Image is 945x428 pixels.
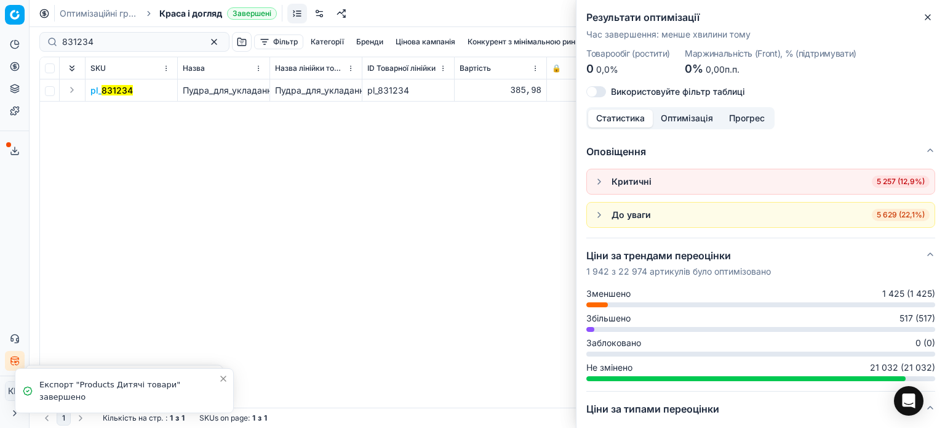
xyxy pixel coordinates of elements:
[653,110,721,127] button: Оптимізація
[586,288,631,300] span: Зменшено
[870,361,935,374] span: 21 032 (21 032)
[103,413,163,423] span: Кількість на стр.
[39,411,88,426] nav: pagination
[254,34,303,49] button: Фільтр
[5,381,25,401] button: КM
[367,84,449,97] div: pl_831234
[159,7,277,20] span: Краса і доглядЗавершені
[39,379,218,403] div: Експорт "Products Дитячі товари" завершено
[596,64,618,75] span: 0,0%
[588,110,653,127] button: Статистика
[899,312,935,325] span: 517 (517)
[275,63,345,73] span: Назва лінійки товарів
[258,413,261,423] strong: з
[102,85,133,95] mark: 831234
[90,84,133,97] button: pl_831234
[227,7,277,20] span: Завершені
[586,169,935,238] div: Оповіщення
[586,238,935,288] button: Ціни за трендами переоцінки1 942 з 22 974 артикулів було оптимізовано
[612,176,652,188] div: Критичні
[586,288,935,391] div: Ціни за трендами переоцінки1 942 з 22 974 артикулів було оптимізовано
[685,62,703,75] span: 0%
[65,83,79,97] button: Expand
[275,84,357,97] div: Пудра_для_укладання_волосся_Uppercut_Deluxe_Styling_Powder_20_г
[183,85,476,95] span: Пудра_для_укладання_волосся_Uppercut_Deluxe_Styling_Powder_20_г
[199,413,250,423] span: SKUs on page :
[183,63,205,73] span: Назва
[463,34,626,49] button: Конкурент з мінімальною ринковою ціною
[460,63,491,73] span: Вартість
[170,413,173,423] strong: 1
[62,36,197,48] input: Пошук по SKU або назві
[264,413,267,423] strong: 1
[39,411,54,426] button: Go to previous page
[391,34,460,49] button: Цінова кампанія
[586,28,935,41] p: Час завершення : менше хвилини тому
[586,10,935,25] h2: Результати оптимізації
[894,386,923,416] div: Open Intercom Messenger
[586,49,670,58] dt: Товарообіг (ростити)
[882,288,935,300] span: 1 425 (1 425)
[60,7,277,20] nav: breadcrumb
[706,64,740,75] span: 0,00п.п.
[586,134,935,169] button: Оповіщення
[612,209,651,221] div: До уваги
[611,87,745,96] label: Використовуйте фільтр таблиці
[181,413,185,423] strong: 1
[367,63,436,73] span: ID Товарної лінійки
[90,84,133,97] span: pl_
[586,265,771,278] p: 1 942 з 22 974 артикулів було оптимізовано
[216,371,231,386] button: Close toast
[552,63,561,73] span: 🔒
[90,63,106,73] span: SKU
[159,7,222,20] span: Краса і догляд
[103,413,185,423] div: :
[685,49,856,58] dt: Маржинальність (Front), % (підтримувати)
[586,337,641,349] span: Заблоковано
[306,34,349,49] button: Категорії
[872,209,930,221] span: 5 629 (22,1%)
[586,62,594,75] span: 0
[586,312,631,325] span: Збільшено
[586,392,935,426] button: Ціни за типами переоцінки
[6,382,24,400] span: КM
[65,61,79,76] button: Expand all
[60,7,138,20] a: Оптимізаційні групи
[586,361,632,374] span: Не змінено
[586,248,771,263] h5: Ціни за трендами переоцінки
[73,411,88,426] button: Go to next page
[252,413,255,423] strong: 1
[721,110,773,127] button: Прогрес
[872,176,930,188] span: 5 257 (12,9%)
[57,411,71,426] button: 1
[460,84,541,97] div: 385,98
[351,34,388,49] button: Бренди
[915,337,935,349] span: 0 (0)
[175,413,179,423] strong: з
